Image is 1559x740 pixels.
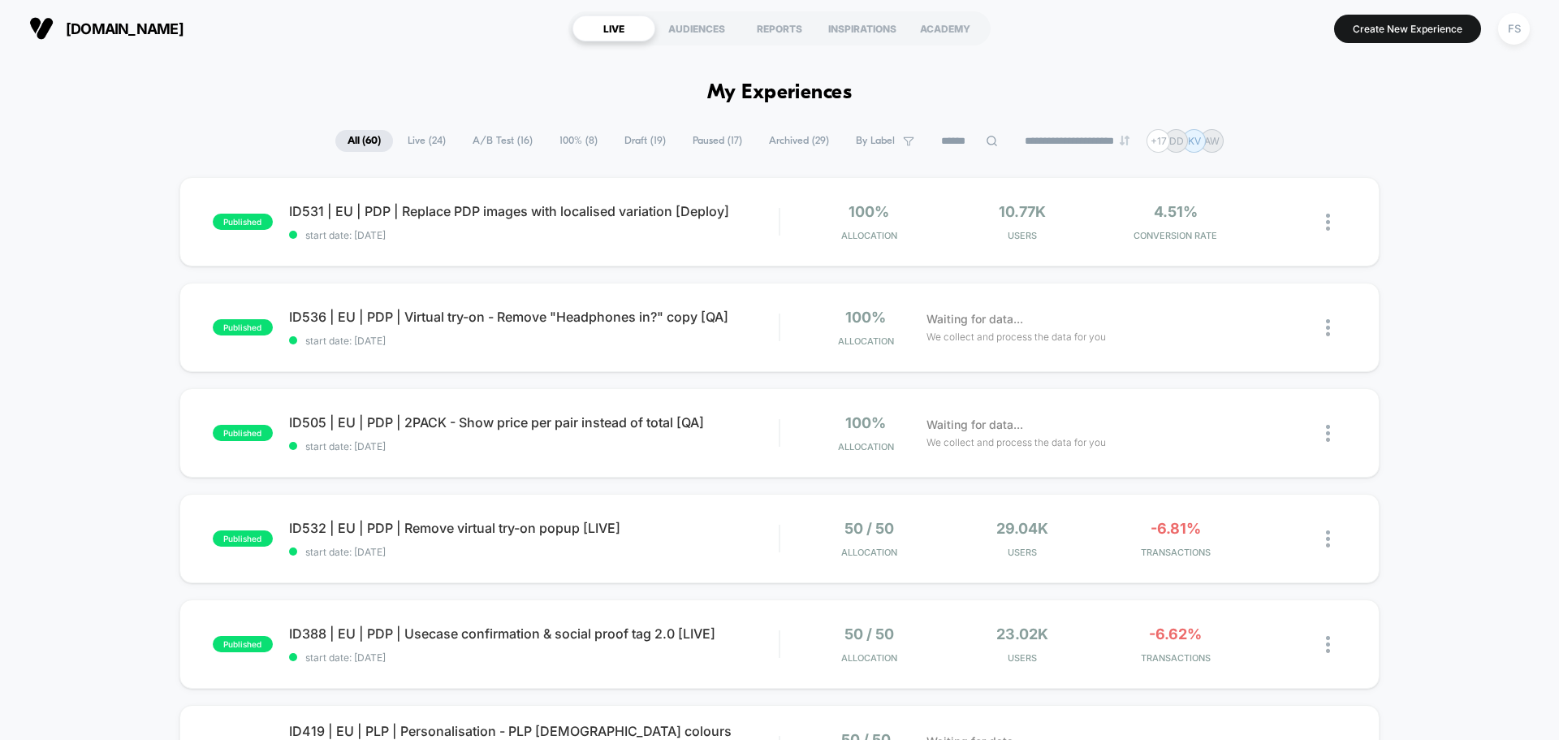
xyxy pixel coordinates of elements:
[1326,214,1330,231] img: close
[655,15,738,41] div: AUDIENCES
[1188,135,1201,147] p: KV
[29,16,54,41] img: Visually logo
[289,203,779,219] span: ID531 | EU | PDP | Replace PDP images with localised variation [Deploy]
[213,214,273,230] span: published
[996,520,1048,537] span: 29.04k
[821,15,904,41] div: INSPIRATIONS
[213,425,273,441] span: published
[289,440,779,452] span: start date: [DATE]
[844,625,894,643] span: 50 / 50
[66,20,184,37] span: [DOMAIN_NAME]
[841,652,897,664] span: Allocation
[996,625,1048,643] span: 23.02k
[289,625,779,642] span: ID388 | EU | PDP | Usecase confirmation & social proof tag 2.0 [LIVE]
[289,309,779,325] span: ID536 | EU | PDP | Virtual try-on - Remove "Headphones in?" copy [QA]
[841,547,897,558] span: Allocation
[289,546,779,558] span: start date: [DATE]
[1326,319,1330,336] img: close
[738,15,821,41] div: REPORTS
[1204,135,1220,147] p: AW
[1103,230,1248,241] span: CONVERSION RATE
[1334,15,1481,43] button: Create New Experience
[1103,547,1248,558] span: TRANSACTIONS
[612,130,678,152] span: Draft ( 19 )
[950,652,1095,664] span: Users
[1154,203,1198,220] span: 4.51%
[950,547,1095,558] span: Users
[1326,636,1330,653] img: close
[707,81,853,105] h1: My Experiences
[1169,135,1184,147] p: DD
[849,203,889,220] span: 100%
[213,530,273,547] span: published
[289,229,779,241] span: start date: [DATE]
[845,414,886,431] span: 100%
[1498,13,1530,45] div: FS
[1326,530,1330,547] img: close
[926,435,1106,450] span: We collect and process the data for you
[289,651,779,664] span: start date: [DATE]
[904,15,987,41] div: ACADEMY
[289,520,779,536] span: ID532 | EU | PDP | Remove virtual try-on popup [LIVE]
[289,335,779,347] span: start date: [DATE]
[460,130,545,152] span: A/B Test ( 16 )
[841,230,897,241] span: Allocation
[680,130,754,152] span: Paused ( 17 )
[926,329,1106,344] span: We collect and process the data for you
[395,130,458,152] span: Live ( 24 )
[926,416,1023,434] span: Waiting for data...
[1151,520,1201,537] span: -6.81%
[856,135,895,147] span: By Label
[547,130,610,152] span: 100% ( 8 )
[1149,625,1202,643] span: -6.62%
[926,310,1023,328] span: Waiting for data...
[572,15,655,41] div: LIVE
[1120,136,1129,145] img: end
[845,309,886,326] span: 100%
[1326,425,1330,442] img: close
[289,414,779,431] span: ID505 | EU | PDP | 2PACK - Show price per pair instead of total [QA]
[838,441,894,452] span: Allocation
[1103,652,1248,664] span: TRANSACTIONS
[24,15,188,41] button: [DOMAIN_NAME]
[838,335,894,347] span: Allocation
[213,319,273,335] span: published
[213,636,273,652] span: published
[757,130,841,152] span: Archived ( 29 )
[999,203,1046,220] span: 10.77k
[844,520,894,537] span: 50 / 50
[950,230,1095,241] span: Users
[1147,129,1170,153] div: + 17
[335,130,393,152] span: All ( 60 )
[1493,12,1535,45] button: FS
